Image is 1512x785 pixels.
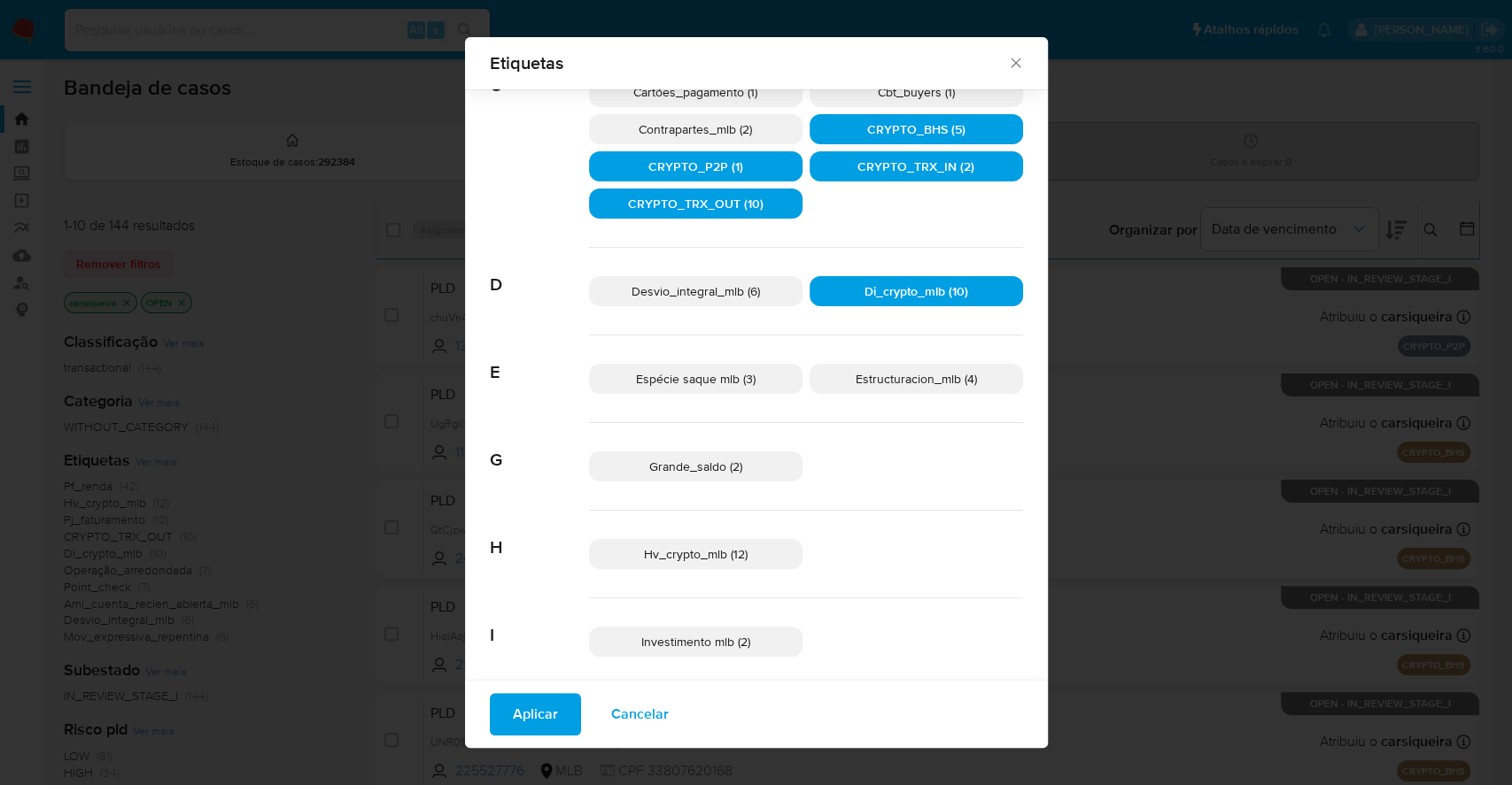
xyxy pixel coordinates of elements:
[810,151,1023,181] div: CRYPTO_TRX_IN (2)
[589,627,803,657] div: Investimento mlb (2)
[490,693,581,735] button: Aplicar
[589,364,803,394] div: Espécie saque mlb (3)
[632,282,760,300] span: Desvio_integral_mlb (6)
[589,114,803,144] div: Contrapartes_mlb (2)
[589,77,803,107] div: Cartões_pagamento (1)
[589,276,803,306] div: Desvio_integral_mlb (6)
[490,54,1008,72] span: Etiquetas
[589,451,803,481] div: Grande_saldo (2)
[490,248,589,296] span: D
[641,633,750,650] span: Investimento mlb (2)
[513,695,558,734] span: Aplicar
[810,77,1023,107] div: Cbt_buyers (1)
[865,282,968,300] span: Di_crypto_mlb (10)
[857,158,974,175] span: CRYPTO_TRX_IN (2)
[589,151,803,181] div: CRYPTO_P2P (1)
[490,423,589,471] span: G
[644,545,748,563] span: Hv_crypto_mlb (12)
[611,695,669,734] span: Cancelar
[810,364,1023,394] div: Estructuracion_mlb (4)
[490,335,589,383] span: E
[878,83,955,101] span: Cbt_buyers (1)
[589,539,803,569] div: Hv_crypto_mlb (12)
[867,120,965,138] span: CRYPTO_BHS (5)
[588,693,692,735] button: Cancelar
[649,458,742,475] span: Grande_saldo (2)
[490,598,589,646] span: I
[633,83,757,101] span: Cartões_pagamento (1)
[648,158,743,175] span: CRYPTO_P2P (1)
[1007,54,1023,70] button: Fechar
[628,195,764,212] span: CRYPTO_TRX_OUT (10)
[810,114,1023,144] div: CRYPTO_BHS (5)
[856,370,977,388] span: Estructuracion_mlb (4)
[810,276,1023,306] div: Di_crypto_mlb (10)
[589,189,803,219] div: CRYPTO_TRX_OUT (10)
[639,120,752,138] span: Contrapartes_mlb (2)
[490,511,589,558] span: H
[636,370,756,388] span: Espécie saque mlb (3)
